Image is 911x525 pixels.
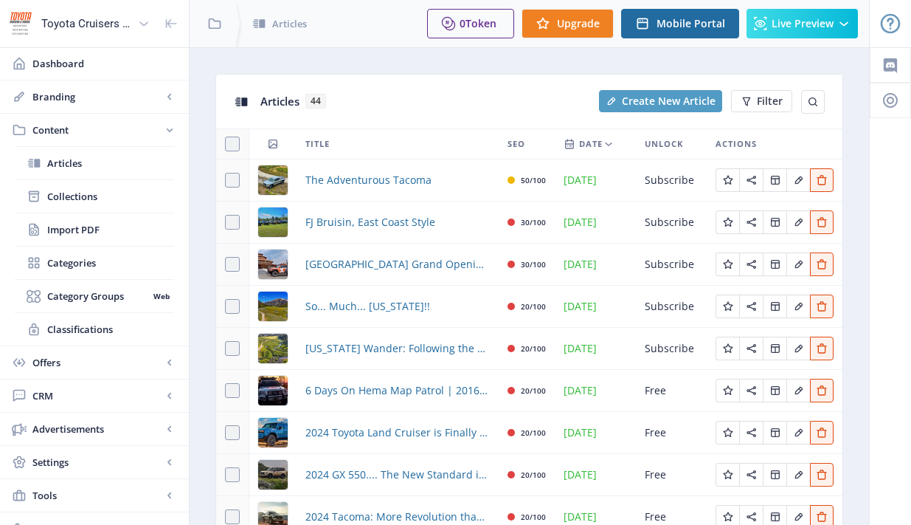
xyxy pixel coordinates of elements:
a: Import PDF [15,213,174,246]
a: Edit page [739,340,763,354]
a: The Adventurous Tacoma [305,171,432,189]
a: Edit page [716,298,739,312]
img: 6acdccd3-aa88-471e-b58b-12436fd3f4fc.png [258,165,288,195]
a: Edit page [786,298,810,312]
a: Edit page [786,467,810,481]
button: Filter [731,90,792,112]
td: [DATE] [555,370,636,412]
a: Edit page [716,172,739,186]
a: Edit page [810,509,834,523]
td: [DATE] [555,159,636,202]
span: Branding [32,89,162,104]
span: Import PDF [47,222,174,237]
td: [DATE] [555,454,636,496]
a: Edit page [786,340,810,354]
span: Filter [757,95,783,107]
img: 64864463-ad4a-45d2-9bca-6f3c61e0da98.png [258,250,288,279]
a: Edit page [739,382,763,397]
a: Edit page [763,256,786,270]
a: New page [590,90,722,112]
a: Edit page [786,382,810,397]
span: Articles [260,94,299,109]
button: Create New Article [599,90,722,112]
a: FJ Bruisin, East Coast Style [305,213,435,231]
a: Edit page [763,340,786,354]
span: Articles [47,156,174,171]
span: Mobile Portal [657,18,725,30]
a: Edit page [716,214,739,228]
a: Edit page [739,256,763,270]
a: 2024 Toyota Land Cruiser is Finally Announced, and you're Going to LOVE IT!! [305,424,490,442]
img: ZzyAV77jVNWsvdDa [258,334,288,363]
a: Edit page [739,172,763,186]
a: 2024 GX 550.... The New Standard in Overtrail? [305,466,490,484]
td: Free [636,412,707,454]
td: [DATE] [555,202,636,244]
span: Advertisements [32,422,162,436]
a: Category GroupsWeb [15,280,174,312]
td: Subscribe [636,286,707,328]
button: 0Token [427,9,514,38]
a: Edit page [786,172,810,186]
td: Free [636,370,707,412]
span: Date [579,135,603,153]
span: Actions [716,135,757,153]
span: Live Preview [772,18,834,30]
a: Edit page [763,382,786,397]
span: Tools [32,488,162,503]
a: Edit page [739,509,763,523]
a: Edit page [716,256,739,270]
span: SEO [508,135,525,153]
a: Edit page [739,214,763,228]
a: Edit page [739,425,763,439]
td: [DATE] [555,244,636,286]
a: Edit page [810,467,834,481]
a: Edit page [786,425,810,439]
a: Collections [15,180,174,213]
span: Classifications [47,322,174,337]
a: Edit page [763,425,786,439]
div: 20/100 [521,340,546,357]
span: Token [465,16,496,30]
nb-badge: Web [148,289,174,303]
img: key.png [9,12,32,35]
span: Category Groups [47,289,148,303]
a: Edit page [716,340,739,354]
a: Edit page [810,382,834,397]
span: 6 Days On Hema Map Patrol | 2016 Archive [305,382,490,399]
a: Edit page [763,509,786,523]
td: [DATE] [555,286,636,328]
a: [US_STATE] Wander: Following the Path of the Pioneers [305,340,490,357]
a: Edit page [786,256,810,270]
a: Articles [15,147,174,179]
span: Articles [272,16,307,31]
a: Edit page [810,340,834,354]
img: 4e2d5b41-59cd-4371-a9e7-03382d29d33d.png [258,207,288,237]
a: Edit page [810,298,834,312]
a: Edit page [763,298,786,312]
button: Upgrade [522,9,614,38]
a: Edit page [716,382,739,397]
td: [DATE] [555,412,636,454]
a: [GEOGRAPHIC_DATA] Grand Opening! [305,255,490,273]
a: Edit page [763,172,786,186]
td: Subscribe [636,159,707,202]
span: Settings [32,455,162,470]
button: Live Preview [747,9,858,38]
span: Unlock [645,135,683,153]
img: 3e266a6c-1076-49b2-8d8a-536222e6a2f4.png [258,292,288,321]
span: Categories [47,255,174,270]
td: Subscribe [636,328,707,370]
td: Subscribe [636,244,707,286]
a: Edit page [786,509,810,523]
a: Edit page [810,256,834,270]
td: Subscribe [636,202,707,244]
a: Edit page [810,425,834,439]
a: Edit page [763,214,786,228]
img: PAjIEuMgvBUXUBqi [258,376,288,405]
div: 20/100 [521,382,546,399]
